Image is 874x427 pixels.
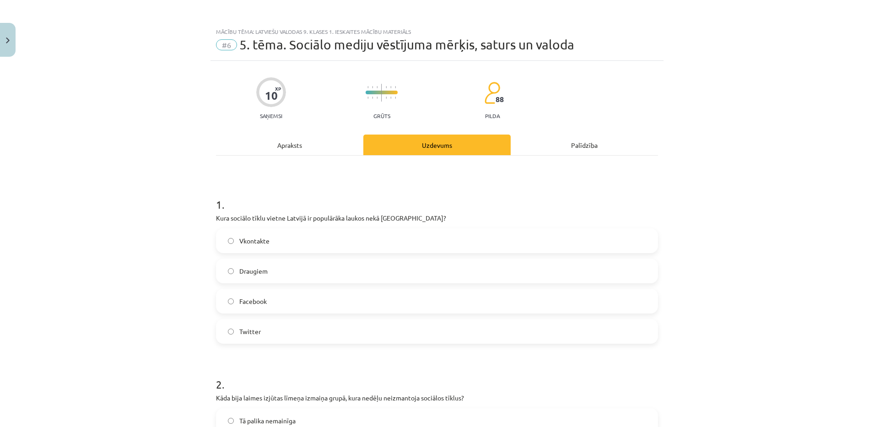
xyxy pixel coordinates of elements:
[395,97,396,99] img: icon-short-line-57e1e144782c952c97e751825c79c345078a6d821885a25fce030b3d8c18986b.svg
[496,95,504,103] span: 88
[216,182,658,211] h1: 1 .
[239,297,267,306] span: Facebook
[395,86,396,88] img: icon-short-line-57e1e144782c952c97e751825c79c345078a6d821885a25fce030b3d8c18986b.svg
[511,135,658,155] div: Palīdzība
[381,84,382,102] img: icon-long-line-d9ea69661e0d244f92f715978eff75569469978d946b2353a9bb055b3ed8787d.svg
[363,135,511,155] div: Uzdevums
[275,86,281,91] span: XP
[377,97,378,99] img: icon-short-line-57e1e144782c952c97e751825c79c345078a6d821885a25fce030b3d8c18986b.svg
[228,238,234,244] input: Vkontakte
[228,268,234,274] input: Draugiem
[390,86,391,88] img: icon-short-line-57e1e144782c952c97e751825c79c345078a6d821885a25fce030b3d8c18986b.svg
[484,81,500,104] img: students-c634bb4e5e11cddfef0936a35e636f08e4e9abd3cc4e673bd6f9a4125e45ecb1.svg
[216,135,363,155] div: Apraksts
[256,113,286,119] p: Saņemsi
[228,418,234,424] input: Tā palika nemainīga
[216,362,658,390] h1: 2 .
[239,266,268,276] span: Draugiem
[216,39,237,50] span: #6
[239,236,270,246] span: Vkontakte
[390,97,391,99] img: icon-short-line-57e1e144782c952c97e751825c79c345078a6d821885a25fce030b3d8c18986b.svg
[216,393,658,403] p: Kāda bija laimes izjūtas līmeņa izmaiņa grupā, kura nedēļu neizmantoja sociālos tīklus?
[367,97,368,99] img: icon-short-line-57e1e144782c952c97e751825c79c345078a6d821885a25fce030b3d8c18986b.svg
[228,329,234,335] input: Twitter
[228,298,234,304] input: Facebook
[239,37,574,52] span: 5. tēma. Sociālo mediju vēstījuma mērķis, saturs un valoda
[6,38,10,43] img: icon-close-lesson-0947bae3869378f0d4975bcd49f059093ad1ed9edebbc8119c70593378902aed.svg
[239,327,261,336] span: Twitter
[377,86,378,88] img: icon-short-line-57e1e144782c952c97e751825c79c345078a6d821885a25fce030b3d8c18986b.svg
[485,113,500,119] p: pilda
[372,97,373,99] img: icon-short-line-57e1e144782c952c97e751825c79c345078a6d821885a25fce030b3d8c18986b.svg
[373,113,390,119] p: Grūts
[216,28,658,35] div: Mācību tēma: Latviešu valodas 9. klases 1. ieskaites mācību materiāls
[239,416,296,426] span: Tā palika nemainīga
[367,86,368,88] img: icon-short-line-57e1e144782c952c97e751825c79c345078a6d821885a25fce030b3d8c18986b.svg
[265,89,278,102] div: 10
[216,213,658,223] p: Kura sociālo tīklu vietne Latvijā ir populārāka laukos nekā [GEOGRAPHIC_DATA]?
[372,86,373,88] img: icon-short-line-57e1e144782c952c97e751825c79c345078a6d821885a25fce030b3d8c18986b.svg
